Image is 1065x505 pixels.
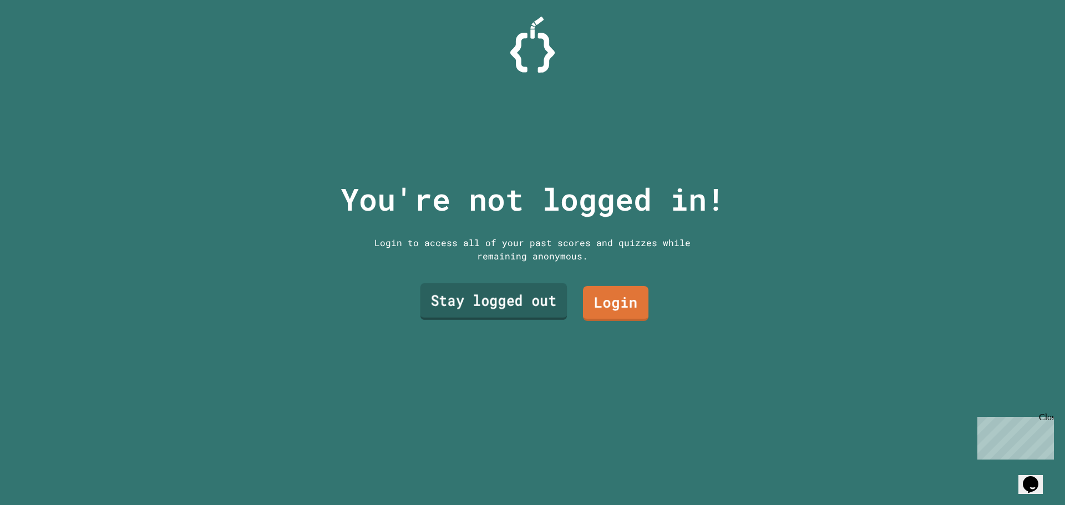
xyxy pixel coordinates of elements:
a: Stay logged out [420,283,567,320]
iframe: chat widget [1018,461,1054,494]
div: Login to access all of your past scores and quizzes while remaining anonymous. [366,236,699,263]
img: Logo.svg [510,17,555,73]
div: Chat with us now!Close [4,4,77,70]
iframe: chat widget [973,412,1054,460]
p: You're not logged in! [341,176,725,222]
a: Login [583,286,648,321]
